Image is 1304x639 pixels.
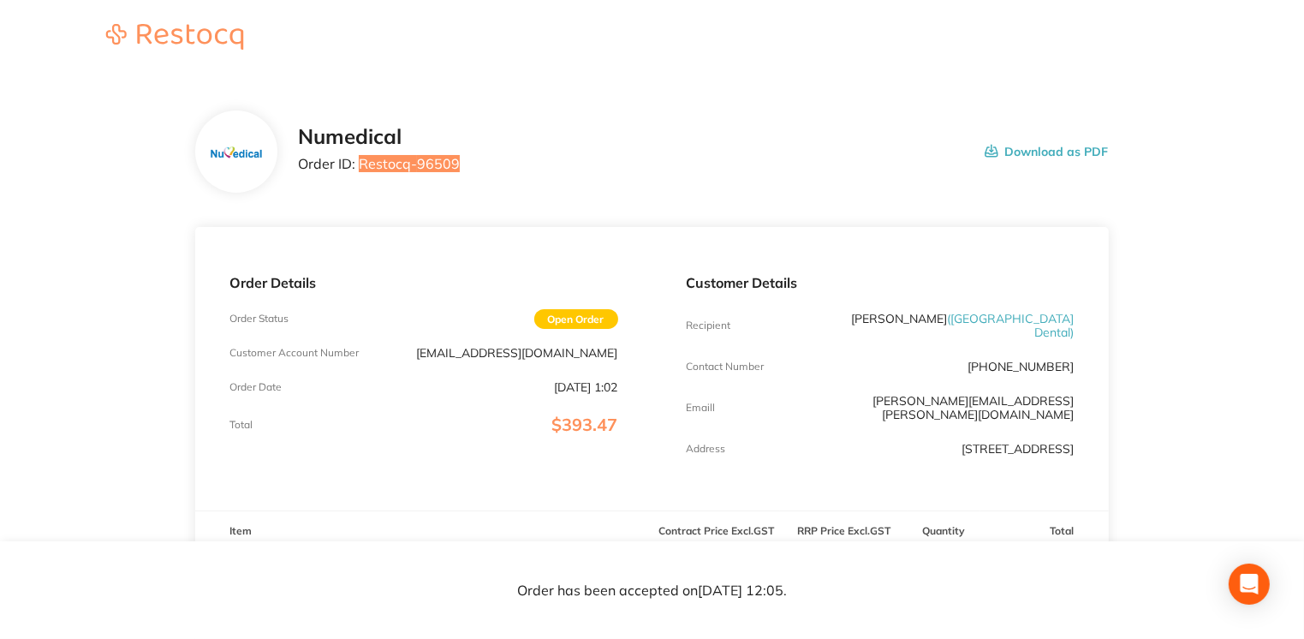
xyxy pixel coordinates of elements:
span: Open Order [534,309,618,329]
p: [PHONE_NUMBER] [968,360,1075,373]
a: Restocq logo [89,24,260,52]
p: Contact Number [687,361,765,373]
a: [PERSON_NAME][EMAIL_ADDRESS][PERSON_NAME][DOMAIN_NAME] [873,393,1075,422]
div: Open Intercom Messenger [1229,564,1270,605]
p: [STREET_ADDRESS] [962,442,1075,456]
p: [DATE] 1:02 [555,380,618,394]
p: Customer Account Number [229,347,359,359]
span: ( [GEOGRAPHIC_DATA] Dental ) [948,311,1075,340]
p: Order Date [229,381,282,393]
img: Restocq logo [89,24,260,50]
th: Total [980,511,1108,552]
p: Total [229,419,253,431]
p: Order Details [229,275,617,290]
th: RRP Price Excl. GST [780,511,908,552]
button: Download as PDF [985,125,1109,178]
p: Customer Details [687,275,1075,290]
p: Order has been accepted on [DATE] 12:05 . [517,582,787,598]
th: Item [195,511,652,552]
th: Contract Price Excl. GST [652,511,780,552]
p: [EMAIL_ADDRESS][DOMAIN_NAME] [417,346,618,360]
p: [PERSON_NAME] [816,312,1075,339]
p: Emaill [687,402,716,414]
img: bTgzdmk4dA [209,142,265,162]
p: Address [687,443,726,455]
span: $393.47 [552,414,618,435]
p: Order Status [229,313,289,325]
p: Order ID: Restocq- 96509 [298,156,460,171]
p: Recipient [687,319,731,331]
h2: Numedical [298,125,460,149]
th: Quantity [908,511,980,552]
